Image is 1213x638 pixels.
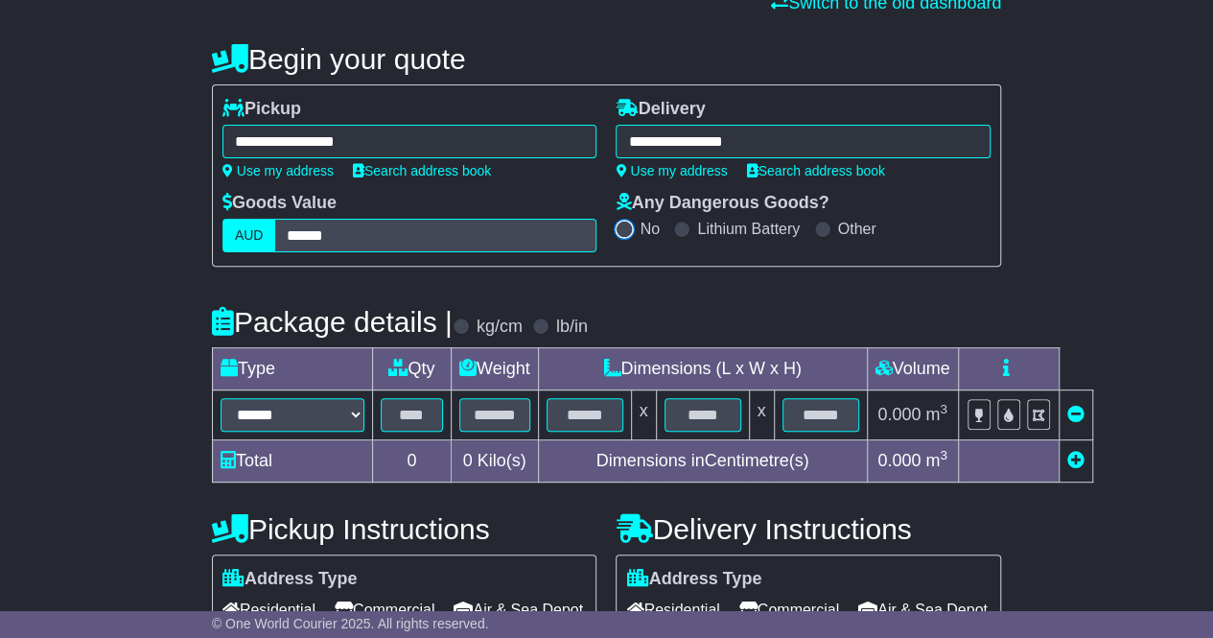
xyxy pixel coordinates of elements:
a: Remove this item [1067,405,1085,424]
h4: Begin your quote [212,43,1001,75]
td: Dimensions in Centimetre(s) [538,440,867,483]
span: Air & Sea Depot [858,595,988,625]
sup: 3 [940,448,947,462]
a: Use my address [222,163,334,178]
span: Residential [626,595,719,625]
span: 0.000 [877,451,921,470]
h4: Pickup Instructions [212,513,597,545]
span: m [925,451,947,470]
span: Air & Sea Depot [454,595,583,625]
label: kg/cm [477,317,523,338]
span: m [925,405,947,424]
label: AUD [222,219,276,252]
label: Lithium Battery [697,220,800,238]
a: Add new item [1067,451,1085,470]
a: Search address book [747,163,885,178]
td: Volume [867,348,958,390]
label: Address Type [626,569,761,590]
label: Pickup [222,99,301,120]
span: Commercial [335,595,434,625]
td: Total [212,440,372,483]
label: Other [838,220,876,238]
td: Kilo(s) [451,440,538,483]
td: Dimensions (L x W x H) [538,348,867,390]
sup: 3 [940,402,947,416]
td: Weight [451,348,538,390]
label: Goods Value [222,193,337,214]
h4: Package details | [212,306,453,338]
span: Residential [222,595,315,625]
label: lb/in [556,317,588,338]
td: Qty [372,348,451,390]
td: Type [212,348,372,390]
label: Any Dangerous Goods? [616,193,828,214]
label: Delivery [616,99,705,120]
span: 0 [463,451,473,470]
label: No [640,220,659,238]
span: 0.000 [877,405,921,424]
td: x [631,390,656,440]
td: 0 [372,440,451,483]
td: x [749,390,774,440]
span: Commercial [739,595,839,625]
h4: Delivery Instructions [616,513,1001,545]
a: Use my address [616,163,727,178]
a: Search address book [353,163,491,178]
span: © One World Courier 2025. All rights reserved. [212,616,489,631]
label: Address Type [222,569,358,590]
